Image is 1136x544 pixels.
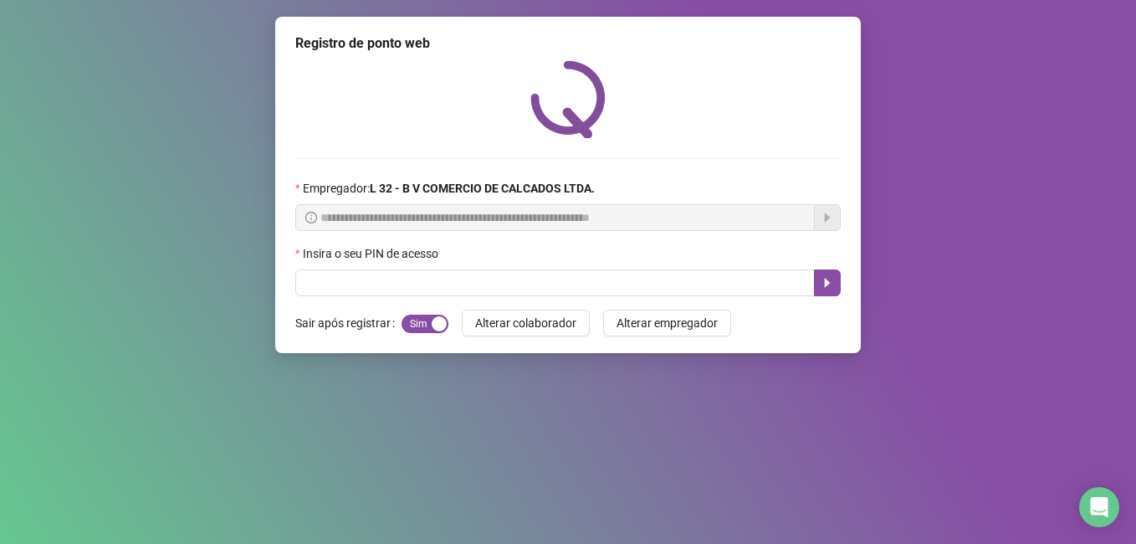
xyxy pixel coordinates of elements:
button: Alterar colaborador [462,310,590,336]
img: QRPoint [530,60,606,138]
span: caret-right [821,276,834,290]
label: Insira o seu PIN de acesso [295,244,449,263]
label: Sair após registrar [295,310,402,336]
span: Empregador : [303,179,595,198]
strong: L 32 - B V COMERCIO DE CALCADOS LTDA. [370,182,595,195]
span: Alterar empregador [617,314,718,332]
span: info-circle [305,212,317,223]
div: Open Intercom Messenger [1079,487,1119,527]
div: Registro de ponto web [295,33,841,54]
button: Alterar empregador [603,310,731,336]
span: Alterar colaborador [475,314,576,332]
